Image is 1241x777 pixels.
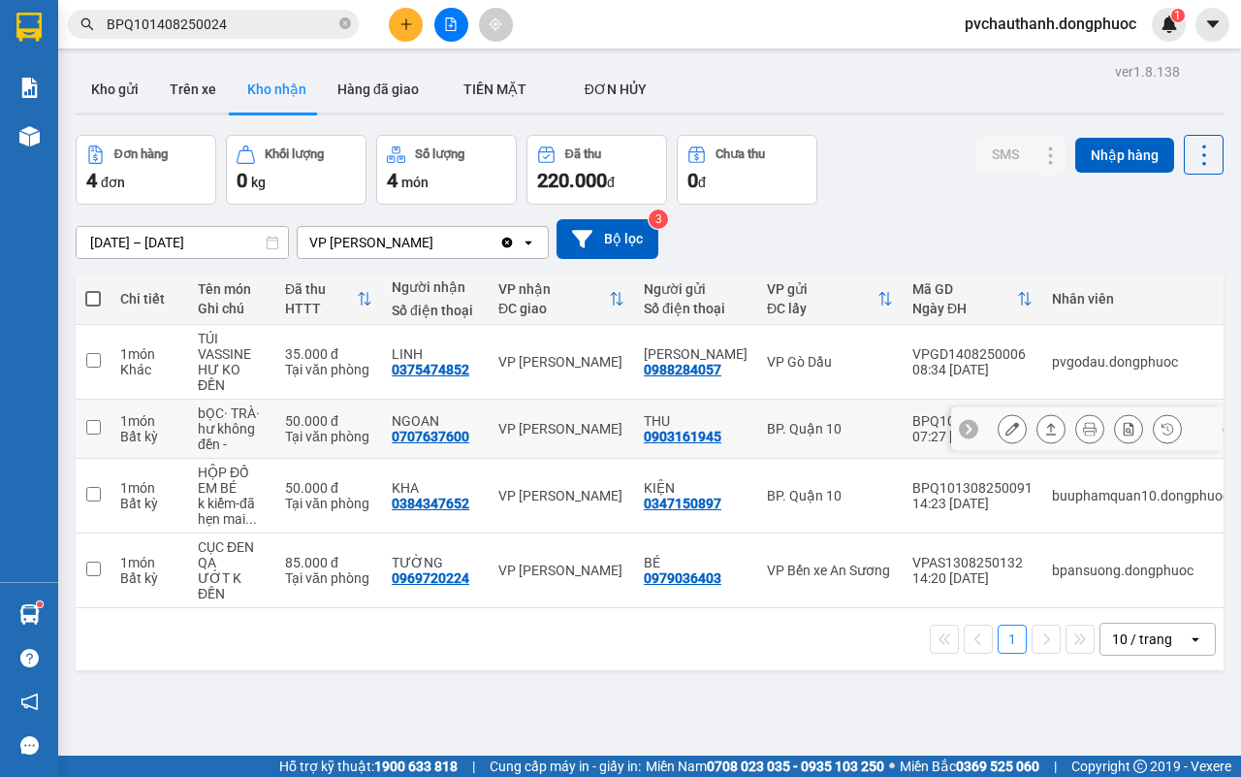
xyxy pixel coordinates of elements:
div: ƯỚT K ĐỀN [198,570,266,601]
input: Selected VP Châu Thành. [435,233,437,252]
button: Kho nhận [232,66,322,113]
div: Mã GD [912,281,1017,297]
th: Toggle SortBy [903,274,1042,325]
button: Chưa thu0đ [677,135,817,205]
span: đơn [101,175,125,190]
div: 0707637600 [392,429,469,444]
button: Nhập hàng [1075,138,1174,173]
div: Khối lượng [265,147,324,161]
span: search [80,17,94,31]
span: Cung cấp máy in - giấy in: [490,756,641,777]
sup: 1 [1171,9,1185,22]
div: LINH [392,346,479,362]
span: 220.000 [537,169,607,192]
span: close-circle [339,16,351,34]
div: Giao hàng [1036,414,1066,443]
div: Số điện thoại [644,301,748,316]
div: VPGD1408250006 [912,346,1033,362]
sup: 1 [37,601,43,607]
div: 35.000 đ [285,346,372,362]
button: Kho gửi [76,66,154,113]
button: SMS [976,137,1034,172]
div: Người gửi [644,281,748,297]
span: kg [251,175,266,190]
div: CỤC ĐEN QA [198,539,266,570]
div: HỘP ĐỒ EM BÉ [198,465,266,496]
div: 0375474852 [392,362,469,377]
span: ĐƠN HỦY [585,81,647,97]
span: Miền Bắc [900,756,1039,777]
div: k kiểm-đã hẹn mai nhận [198,496,266,527]
div: TƯỜNG [392,555,479,570]
div: Tại văn phòng [285,496,372,511]
div: BP. Quận 10 [767,488,893,503]
div: Sửa đơn hàng [998,414,1027,443]
div: Người nhận [392,279,479,295]
div: hư không đền - [198,421,266,452]
img: logo-vxr [16,13,42,42]
div: 0969720224 [392,570,469,586]
div: 50.000 đ [285,413,372,429]
div: Đã thu [285,281,357,297]
div: BÉ [644,555,748,570]
sup: 3 [649,210,668,229]
span: pvchauthanh.dongphuoc [949,12,1152,36]
strong: 0708 023 035 - 0935 103 250 [707,759,884,774]
button: Đơn hàng4đơn [76,135,216,205]
div: VP [PERSON_NAME] [498,488,624,503]
div: Đơn hàng [114,147,168,161]
button: Trên xe [154,66,232,113]
div: ver 1.8.138 [1115,61,1180,82]
img: warehouse-icon [19,126,40,146]
button: caret-down [1195,8,1229,42]
div: 14:20 [DATE] [912,570,1033,586]
div: BPQ101308250091 [912,480,1033,496]
img: icon-new-feature [1161,16,1178,33]
div: Số lượng [415,147,464,161]
div: KHA [392,480,479,496]
div: 14:23 [DATE] [912,496,1033,511]
div: LỆ HUYỀN [644,346,748,362]
div: 1 món [120,480,178,496]
div: 07:27 [DATE] [912,429,1033,444]
img: warehouse-icon [19,604,40,625]
div: Bất kỳ [120,570,178,586]
span: close-circle [339,17,351,29]
div: VP nhận [498,281,609,297]
div: Chi tiết [120,291,178,307]
div: TÚI VASSINE [198,331,266,362]
div: Chưa thu [716,147,765,161]
span: đ [607,175,615,190]
div: VP [PERSON_NAME] [498,421,624,437]
div: 1 món [120,555,178,570]
th: Toggle SortBy [757,274,903,325]
button: Đã thu220.000đ [526,135,667,205]
div: VP Gò Dầu [767,354,893,370]
span: file-add [444,17,458,31]
div: Bất kỳ [120,429,178,444]
div: 1 món [120,413,178,429]
span: ... [245,511,257,527]
button: aim [479,8,513,42]
button: Số lượng4món [376,135,517,205]
div: 0384347652 [392,496,469,511]
span: caret-down [1204,16,1222,33]
div: HƯ KO ĐỀN [198,362,266,393]
div: 50.000 đ [285,480,372,496]
input: Tìm tên, số ĐT hoặc mã đơn [107,14,335,35]
div: BP. Quận 10 [767,421,893,437]
div: Bất kỳ [120,496,178,511]
span: notification [20,693,39,711]
button: plus [389,8,423,42]
svg: open [521,235,536,250]
span: 4 [387,169,398,192]
div: 1 món [120,346,178,362]
strong: 1900 633 818 [374,759,458,774]
div: 0347150897 [644,496,721,511]
span: ⚪️ [889,762,895,770]
span: question-circle [20,649,39,667]
div: VP gửi [767,281,877,297]
th: Toggle SortBy [275,274,382,325]
span: 0 [687,169,698,192]
div: Đã thu [565,147,601,161]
